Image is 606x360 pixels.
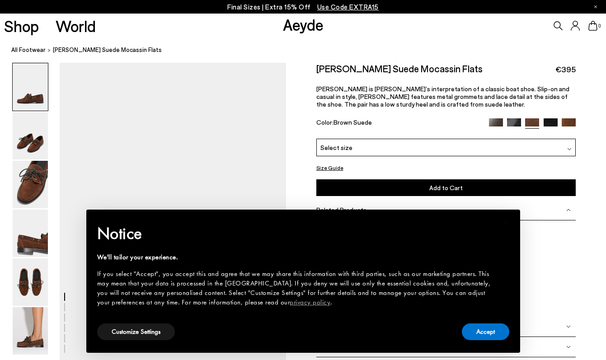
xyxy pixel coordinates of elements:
button: Size Guide [316,162,343,173]
span: × [503,216,508,230]
button: Close this notice [495,212,517,234]
p: Final Sizes | Extra 15% Off [227,1,379,13]
span: Navigate to /collections/ss25-final-sizes [317,3,379,11]
img: Harris Suede Mocassin Flats - Image 6 [13,307,48,355]
img: Harris Suede Mocassin Flats - Image 4 [13,210,48,257]
img: svg%3E [566,345,571,349]
button: Add to Cart [316,179,576,196]
h2: Notice [97,222,495,245]
img: Harris Suede Mocassin Flats - Image 3 [13,161,48,208]
h2: [PERSON_NAME] Suede Mocassin Flats [316,63,483,74]
a: Aeyde [283,15,324,34]
div: If you select "Accept", you accept this and agree that we may share this information with third p... [97,269,495,307]
img: svg%3E [567,147,572,151]
img: Harris Suede Mocassin Flats - Image 1 [13,63,48,111]
img: Harris Suede Mocassin Flats - Image 5 [13,258,48,306]
span: Select size [320,143,352,152]
img: svg%3E [566,324,571,329]
a: privacy policy [290,298,330,307]
img: Harris Suede Mocassin Flats - Image 2 [13,112,48,159]
div: Color: [316,118,481,129]
span: €395 [555,64,576,75]
button: Accept [462,323,509,340]
nav: breadcrumb [11,38,606,63]
span: Brown Suede [334,118,372,126]
a: Shop [4,18,39,34]
div: We'll tailor your experience. [97,252,495,262]
a: World [56,18,96,34]
span: [PERSON_NAME] Suede Mocassin Flats [53,45,162,55]
span: Add to Cart [429,184,463,192]
img: svg%3E [566,208,571,212]
a: 0 [588,21,597,31]
button: Customize Settings [97,323,175,340]
span: [PERSON_NAME] is [PERSON_NAME]’s interpretation of a classic boat shoe. Slip-on and casual in sty... [316,85,569,108]
a: All Footwear [11,45,46,55]
span: 0 [597,23,602,28]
